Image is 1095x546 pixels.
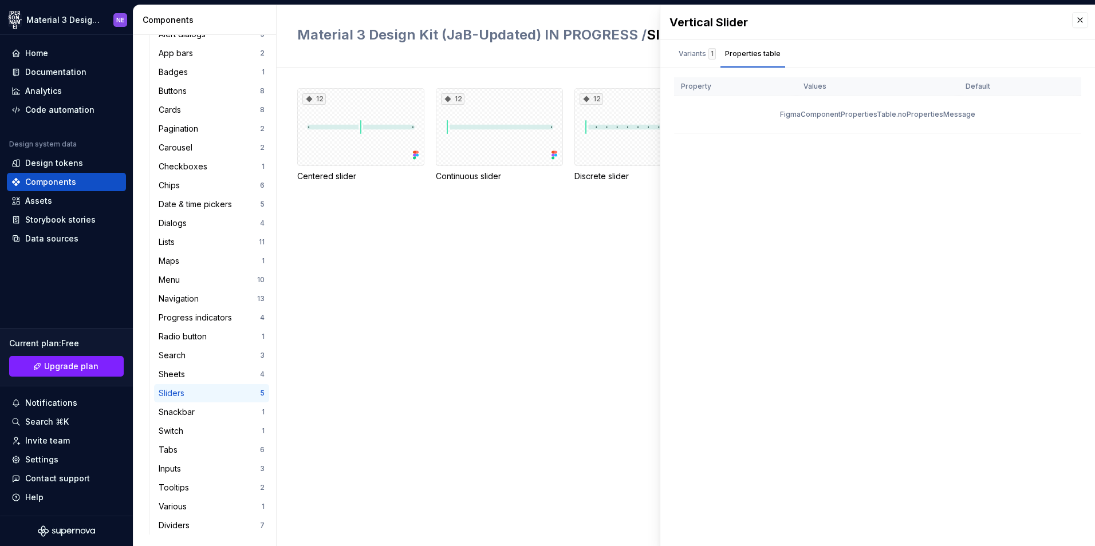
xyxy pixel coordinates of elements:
[154,478,269,497] a: Tooltips2
[8,13,22,27] div: [PERSON_NAME]
[7,63,126,81] a: Documentation
[9,356,124,377] a: Upgrade plan
[260,445,265,454] div: 6
[154,157,269,176] a: Checkboxes1
[159,48,198,59] div: App bars
[159,199,237,210] div: Date & time pickers
[262,407,265,417] div: 1
[25,473,90,484] div: Contact support
[25,454,58,465] div: Settings
[260,143,265,152] div: 2
[262,162,265,171] div: 1
[260,464,265,473] div: 3
[7,413,126,431] button: Search ⌘K
[441,93,464,105] div: 12
[436,171,563,182] div: Continuous slider
[9,338,124,349] div: Current plan : Free
[116,15,124,25] div: NE
[262,502,265,511] div: 1
[154,327,269,346] a: Radio button1
[159,85,191,97] div: Buttons
[7,211,126,229] a: Storybook stories
[143,14,271,26] div: Components
[159,66,192,78] div: Badges
[574,88,702,182] div: 12Discrete slider
[669,14,1061,30] div: Vertical Slider
[297,171,424,182] div: Centered slider
[262,68,265,77] div: 1
[7,192,126,210] a: Assets
[7,469,126,488] button: Contact support
[159,123,203,134] div: Pagination
[154,214,269,232] a: Dialogs4
[159,331,211,342] div: Radio button
[7,432,126,450] a: Invite team
[154,403,269,421] a: Snackbar1
[159,350,190,361] div: Search
[159,520,194,531] div: Dividers
[260,219,265,228] div: 4
[297,26,647,43] span: Material 3 Design Kit (JaB-Updated) IN PROGRESS /
[159,444,182,456] div: Tabs
[580,93,603,105] div: 12
[38,525,95,537] a: Supernova Logo
[2,7,131,32] button: [PERSON_NAME]Material 3 Design Kit (JaB-Updated)NE
[7,173,126,191] a: Components
[159,482,194,493] div: Tooltips
[154,422,269,440] a: Switch1
[159,274,184,286] div: Menu
[7,154,126,172] a: Design tokens
[159,425,188,437] div: Switch
[154,44,269,62] a: App bars2
[7,488,126,507] button: Help
[154,384,269,402] a: Sliders5
[25,48,48,59] div: Home
[25,435,70,446] div: Invite team
[154,460,269,478] a: Inputs3
[159,161,212,172] div: Checkboxes
[154,308,269,327] a: Progress indicators4
[436,88,563,182] div: 12Continuous slider
[302,93,326,105] div: 12
[159,142,197,153] div: Carousel
[25,104,94,116] div: Code automation
[44,361,99,372] span: Upgrade plan
[159,180,184,191] div: Chips
[154,290,269,308] a: Navigation13
[159,217,191,229] div: Dialogs
[260,86,265,96] div: 8
[262,256,265,266] div: 1
[154,139,269,157] a: Carousel2
[25,397,77,409] div: Notifications
[257,294,265,303] div: 13
[959,77,1081,96] th: Default
[7,82,126,100] a: Analytics
[797,77,959,96] th: Values
[574,171,702,182] div: Discrete slider
[25,233,78,244] div: Data sources
[159,236,179,248] div: Lists
[260,389,265,398] div: 5
[154,271,269,289] a: Menu10
[7,230,126,248] a: Data sources
[260,200,265,209] div: 5
[154,516,269,535] a: Dividers7
[260,313,265,322] div: 4
[679,48,716,60] div: Variants
[154,120,269,138] a: Pagination2
[25,176,76,188] div: Components
[154,252,269,270] a: Maps1
[154,346,269,365] a: Search3
[260,351,265,360] div: 3
[159,406,199,418] div: Snackbar
[260,370,265,379] div: 4
[297,88,424,182] div: 12Centered slider
[674,96,1081,133] div: FigmaComponentPropertiesTable.noPropertiesMessage
[260,521,265,530] div: 7
[154,365,269,383] a: Sheets4
[159,293,203,304] div: Navigation
[159,387,189,399] div: Sliders
[25,416,69,428] div: Search ⌘K
[260,49,265,58] div: 2
[260,105,265,114] div: 8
